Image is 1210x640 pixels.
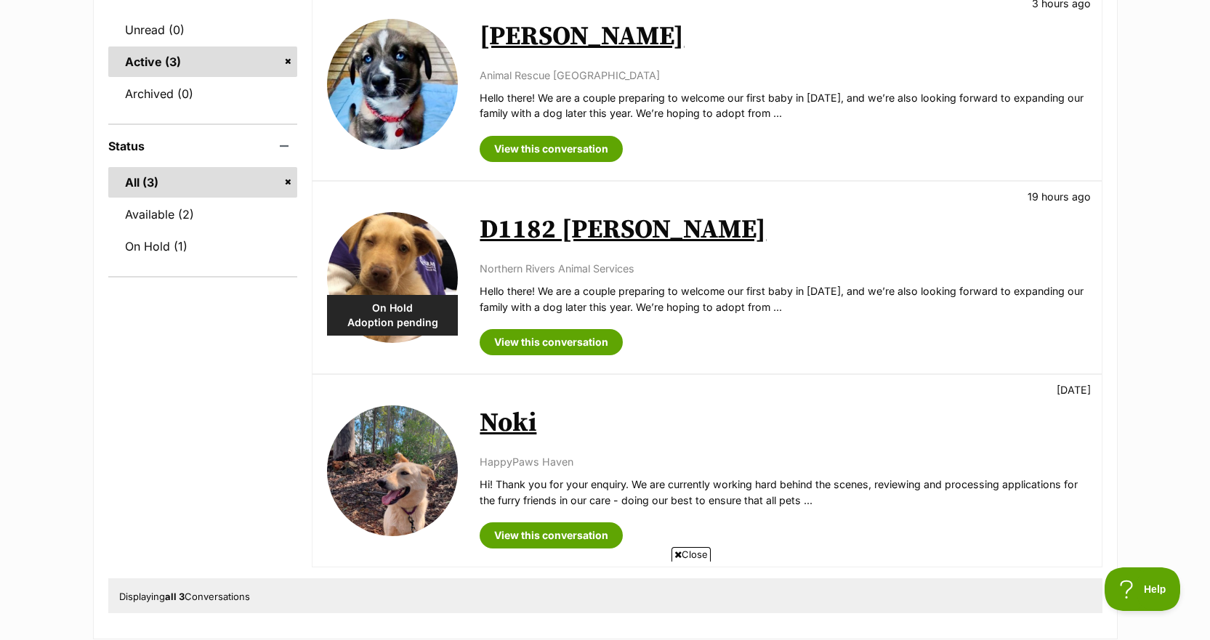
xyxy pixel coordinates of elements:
[480,477,1086,508] p: Hi! Thank you for your enquiry. We are currently working hard behind the scenes, reviewing and pr...
[108,167,298,198] a: All (3)
[671,547,711,562] span: Close
[327,405,458,536] img: Noki
[480,20,684,53] a: [PERSON_NAME]
[327,315,458,330] span: Adoption pending
[1057,382,1091,397] p: [DATE]
[480,407,536,440] a: Noki
[108,15,298,45] a: Unread (0)
[108,199,298,230] a: Available (2)
[480,261,1086,276] p: Northern Rivers Animal Services
[480,68,1086,83] p: Animal Rescue [GEOGRAPHIC_DATA]
[165,591,185,602] strong: all 3
[480,214,766,246] a: D1182 [PERSON_NAME]
[108,139,298,153] header: Status
[480,90,1086,121] p: Hello there! We are a couple preparing to welcome our first baby in [DATE], and we’re also lookin...
[1028,189,1091,204] p: 19 hours ago
[119,591,250,602] span: Displaying Conversations
[327,19,458,150] img: Dewey
[480,283,1086,315] p: Hello there! We are a couple preparing to welcome our first baby in [DATE], and we’re also lookin...
[108,46,298,77] a: Active (3)
[480,136,623,162] a: View this conversation
[480,329,623,355] a: View this conversation
[108,231,298,262] a: On Hold (1)
[1105,567,1181,611] iframe: Help Scout Beacon - Open
[341,567,870,633] iframe: Advertisement
[480,522,623,548] a: View this conversation
[480,454,1086,469] p: HappyPaws Haven
[108,78,298,109] a: Archived (0)
[327,295,458,336] div: On Hold
[327,212,458,343] img: D1182 Charlie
